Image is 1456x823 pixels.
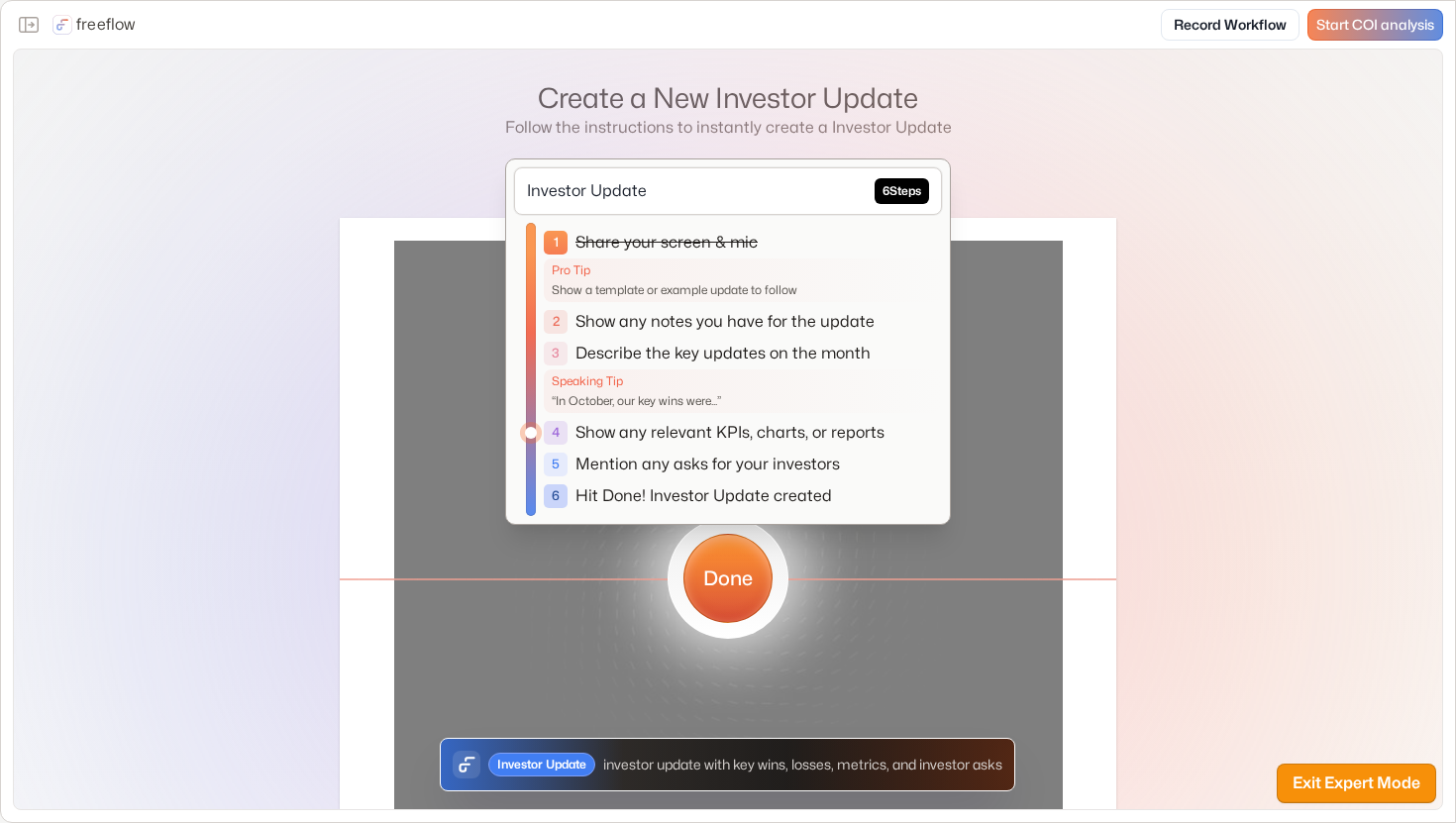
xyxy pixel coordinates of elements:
[552,393,934,409] p: “ In October, our key wins were... ”
[575,484,832,508] span: Hit Done! Investor Update created
[575,421,884,445] span: Show any relevant KPIs, charts, or reports
[575,453,840,476] span: Mention any asks for your investors
[552,373,934,389] p: Speaking Tip
[1316,17,1434,34] span: Start COI analysis
[544,310,568,334] div: 2
[552,262,934,278] p: Pro Tip
[488,753,595,776] button: Investor Update
[1277,764,1436,803] button: Exit Expert Mode
[603,755,1002,774] span: investor update with key wins, losses, metrics, and investor asks
[575,310,875,334] span: Show any notes you have for the update
[1307,9,1443,41] a: Start COI analysis
[544,342,568,365] div: 3
[544,421,568,445] div: 4
[544,231,568,255] div: 1
[1161,9,1300,41] a: Record Workflow
[538,81,918,116] h1: Create a New Investor Update
[13,9,45,41] button: Close the sidebar
[575,342,871,365] span: Describe the key updates on the month
[683,534,773,623] button: Done
[544,484,568,508] div: 6
[52,13,136,37] a: freeflow
[575,231,758,255] span: Share your screen & mic
[76,13,136,37] p: freeflow
[544,453,568,476] div: 5
[552,282,934,298] p: Show a template or example update to follow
